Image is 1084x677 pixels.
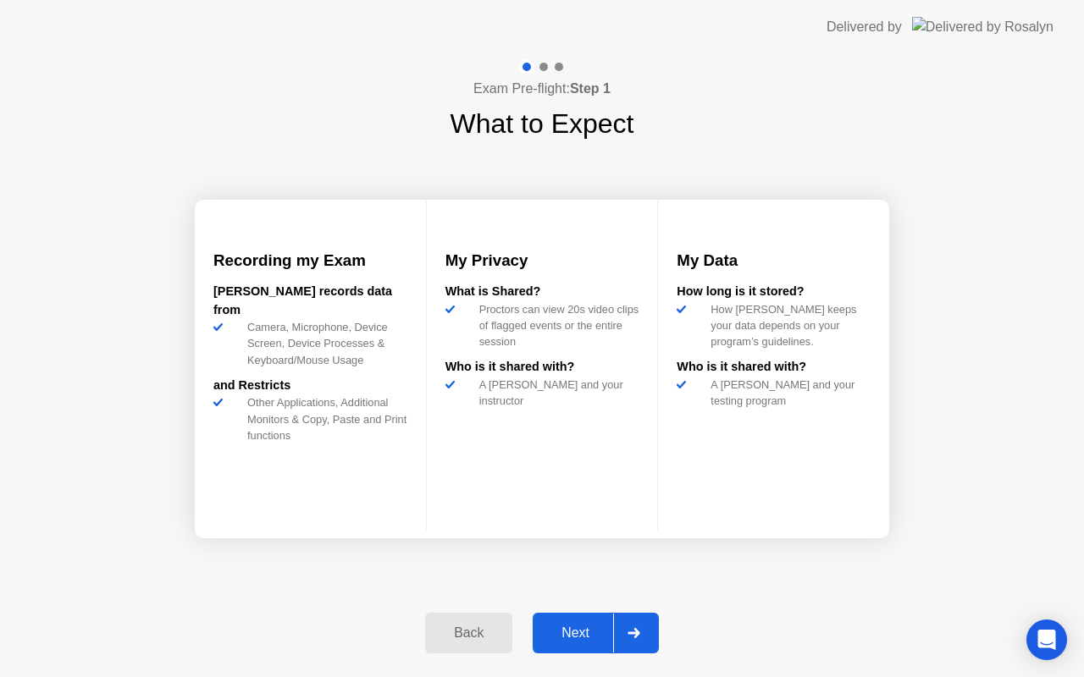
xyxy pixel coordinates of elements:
div: Next [538,625,613,641]
button: Back [425,613,512,653]
div: and Restricts [213,377,407,395]
div: Proctors can view 20s video clips of flagged events or the entire session [473,301,639,350]
div: Camera, Microphone, Device Screen, Device Processes & Keyboard/Mouse Usage [241,319,407,368]
div: [PERSON_NAME] records data from [213,283,407,319]
div: Who is it shared with? [677,358,871,377]
div: Open Intercom Messenger [1026,619,1067,660]
h4: Exam Pre-flight: [473,79,611,99]
img: Delivered by Rosalyn [912,17,1054,36]
div: Who is it shared with? [445,358,639,377]
div: A [PERSON_NAME] and your instructor [473,377,639,409]
div: A [PERSON_NAME] and your testing program [704,377,871,409]
button: Next [533,613,659,653]
div: What is Shared? [445,283,639,301]
h1: What to Expect [451,103,634,144]
div: How [PERSON_NAME] keeps your data depends on your program’s guidelines. [704,301,871,350]
div: Back [430,625,507,641]
div: Delivered by [827,17,902,37]
div: How long is it stored? [677,283,871,301]
h3: My Data [677,249,871,272]
b: Step 1 [570,81,611,96]
h3: Recording my Exam [213,249,407,272]
div: Other Applications, Additional Monitors & Copy, Paste and Print functions [241,394,407,443]
h3: My Privacy [445,249,639,272]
